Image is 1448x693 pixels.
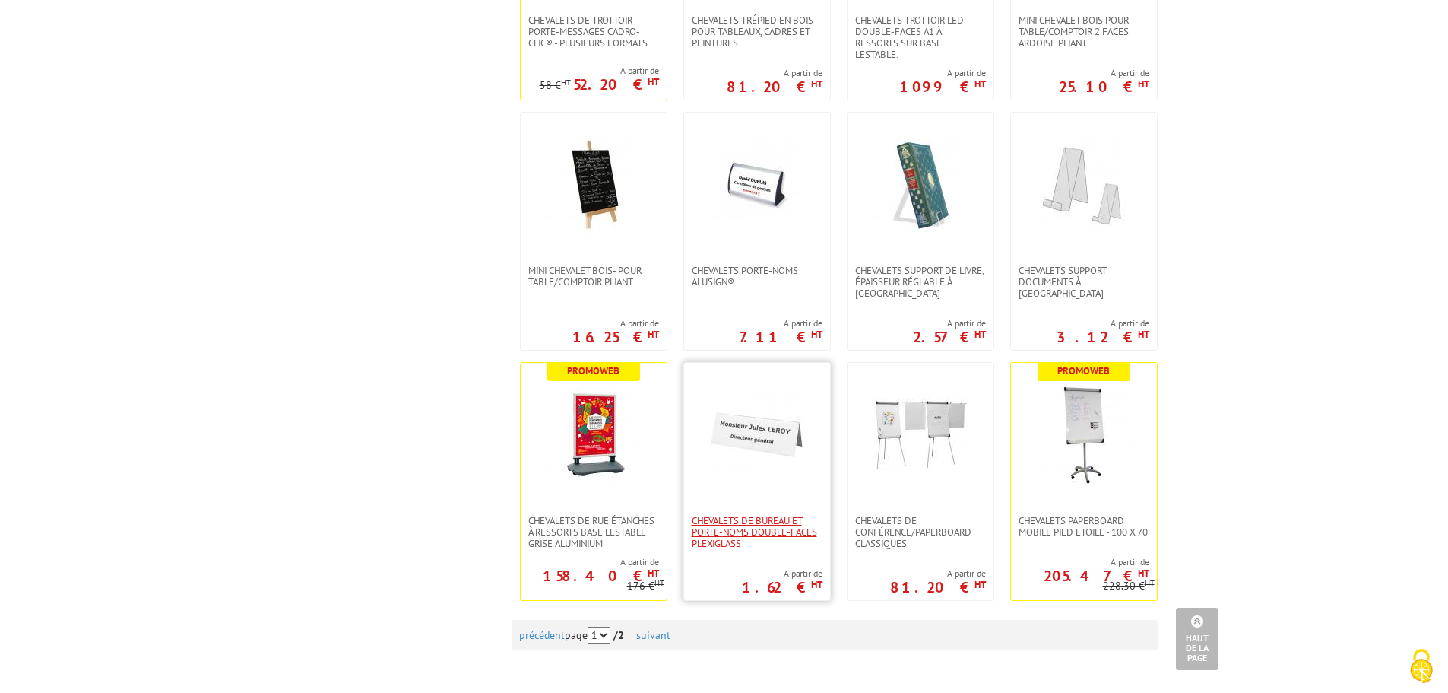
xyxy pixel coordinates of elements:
[890,567,986,580] span: A partir de
[1402,647,1440,685] img: Cookies (fenêtre modale)
[913,317,986,329] span: A partir de
[1011,265,1157,299] a: CHEVALETS SUPPORT DOCUMENTS À [GEOGRAPHIC_DATA]
[540,65,659,77] span: A partir de
[1057,332,1149,342] p: 3.12 €
[1035,135,1133,234] img: CHEVALETS SUPPORT DOCUMENTS À POSER
[561,77,571,87] sup: HT
[1011,556,1149,568] span: A partir de
[692,265,822,288] span: Chevalets porte-noms AluSign®
[648,328,659,341] sup: HT
[890,583,986,592] p: 81.20 €
[974,328,986,341] sup: HT
[1145,577,1155,588] sup: HT
[519,628,565,642] a: précédent
[613,628,633,642] strong: /
[1059,82,1149,91] p: 25.10 €
[1103,580,1155,592] p: 228.30 €
[1035,386,1133,485] img: Chevalets Paperboard Mobile Pied Etoile - 100 x 70
[1138,328,1149,341] sup: HT
[1044,571,1149,580] p: 205.47 €
[742,567,822,580] span: A partir de
[708,135,806,234] img: Chevalets porte-noms AluSign®
[684,14,830,49] a: Chevalets Trépied en bois pour tableaux, cadres et peintures
[573,80,659,89] p: 52.20 €
[855,14,986,60] span: Chevalets Trottoir LED double-faces A1 à ressorts sur base lestable.
[1057,317,1149,329] span: A partir de
[567,364,619,377] b: Promoweb
[521,515,667,549] a: Chevalets de rue étanches à ressorts base lestable Grise Aluminium
[811,328,822,341] sup: HT
[708,386,806,485] img: Chevalets de bureau et porte-noms double-faces plexiglass
[648,75,659,88] sup: HT
[848,265,993,299] a: CHEVALETS SUPPORT DE LIVRE, ÉPAISSEUR RÉGLABLE À [GEOGRAPHIC_DATA]
[727,82,822,91] p: 81.20 €
[811,78,822,91] sup: HT
[742,583,822,592] p: 1.62 €
[727,67,822,79] span: A partir de
[899,67,986,79] span: A partir de
[1138,567,1149,580] sup: HT
[871,386,970,485] img: Chevalets de conférence/Paperboard Classiques
[913,332,986,342] p: 2.57 €
[1176,608,1218,670] a: Haut de la page
[692,515,822,549] span: Chevalets de bureau et porte-noms double-faces plexiglass
[1019,515,1149,538] span: Chevalets Paperboard Mobile Pied Etoile - 100 x 70
[627,580,664,592] p: 176 €
[855,265,986,299] span: CHEVALETS SUPPORT DE LIVRE, ÉPAISSEUR RÉGLABLE À [GEOGRAPHIC_DATA]
[1019,265,1149,299] span: CHEVALETS SUPPORT DOCUMENTS À [GEOGRAPHIC_DATA]
[519,620,1150,650] div: page
[684,515,830,549] a: Chevalets de bureau et porte-noms double-faces plexiglass
[618,628,624,642] span: 2
[684,265,830,288] a: Chevalets porte-noms AluSign®
[871,135,970,234] img: CHEVALETS SUPPORT DE LIVRE, ÉPAISSEUR RÉGLABLE À POSER
[811,578,822,591] sup: HT
[739,317,822,329] span: A partir de
[739,332,822,342] p: 7.11 €
[899,82,986,91] p: 1099 €
[544,135,643,234] img: Mini Chevalet Bois- pour table/comptoir pliant
[1019,14,1149,49] span: Mini Chevalet bois pour Table/comptoir 2 faces Ardoise Pliant
[1057,364,1110,377] b: Promoweb
[855,515,986,549] span: Chevalets de conférence/Paperboard Classiques
[544,386,643,485] img: Chevalets de rue étanches à ressorts base lestable Grise Aluminium
[1138,78,1149,91] sup: HT
[572,317,659,329] span: A partir de
[521,14,667,49] a: Chevalets de trottoir porte-messages Cadro-Clic® - Plusieurs formats
[974,78,986,91] sup: HT
[521,265,667,288] a: Mini Chevalet Bois- pour table/comptoir pliant
[974,578,986,591] sup: HT
[1011,515,1157,538] a: Chevalets Paperboard Mobile Pied Etoile - 100 x 70
[528,265,659,288] span: Mini Chevalet Bois- pour table/comptoir pliant
[1395,641,1448,693] button: Cookies (fenêtre modale)
[572,332,659,342] p: 16.25 €
[648,567,659,580] sup: HT
[521,556,659,568] span: A partir de
[1059,67,1149,79] span: A partir de
[848,14,993,60] a: Chevalets Trottoir LED double-faces A1 à ressorts sur base lestable.
[528,14,659,49] span: Chevalets de trottoir porte-messages Cadro-Clic® - Plusieurs formats
[543,571,659,580] p: 158.40 €
[528,515,659,549] span: Chevalets de rue étanches à ressorts base lestable Grise Aluminium
[692,14,822,49] span: Chevalets Trépied en bois pour tableaux, cadres et peintures
[654,577,664,588] sup: HT
[848,515,993,549] a: Chevalets de conférence/Paperboard Classiques
[1011,14,1157,49] a: Mini Chevalet bois pour Table/comptoir 2 faces Ardoise Pliant
[540,80,571,91] p: 58 €
[636,628,670,642] a: suivant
